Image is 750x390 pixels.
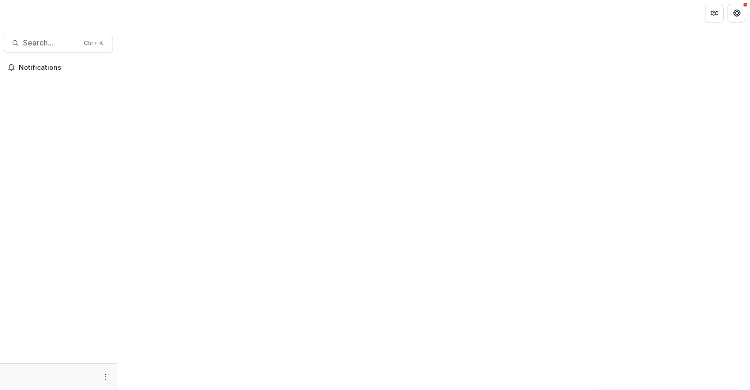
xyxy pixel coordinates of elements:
button: Partners [705,4,724,22]
button: More [100,371,111,382]
span: Notifications [19,64,109,72]
span: Search... [23,38,78,47]
div: Ctrl + K [82,38,105,48]
button: Search... [4,34,113,52]
nav: breadcrumb [121,6,161,20]
button: Get Help [727,4,746,22]
button: Notifications [4,60,113,75]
